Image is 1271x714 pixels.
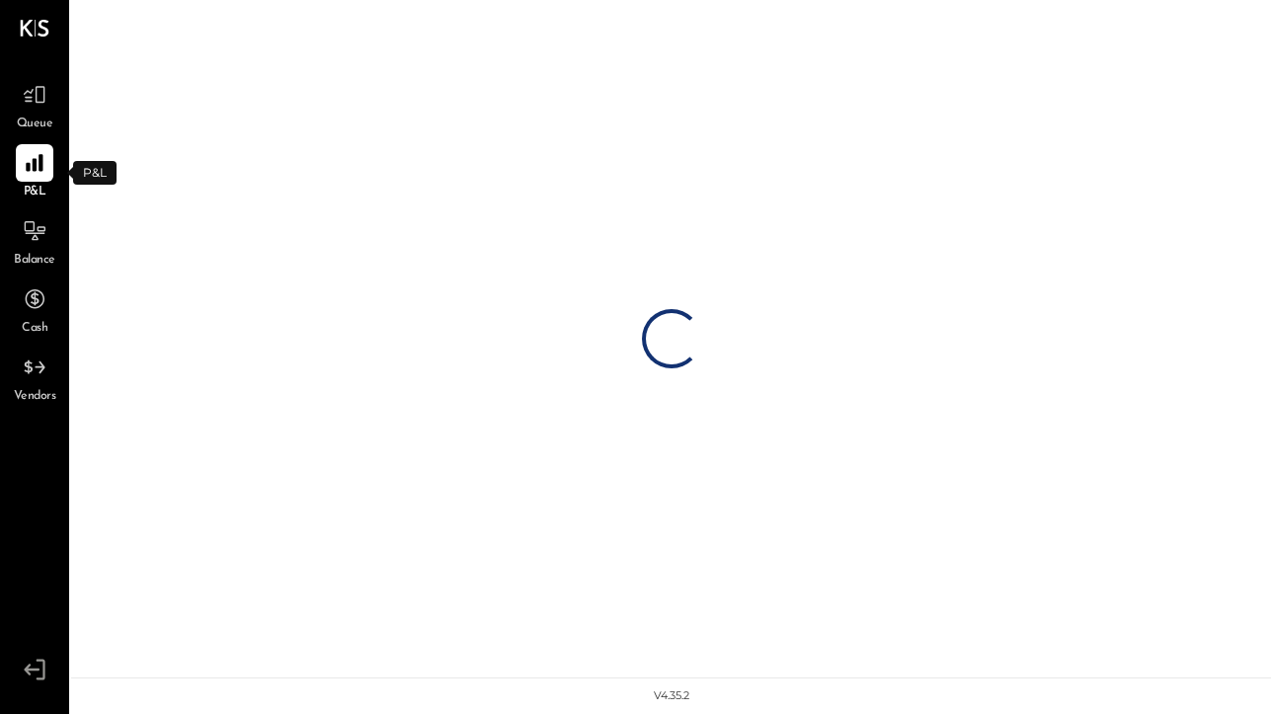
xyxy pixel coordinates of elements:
span: Queue [17,116,53,133]
a: Cash [1,280,68,338]
a: P&L [1,144,68,201]
a: Vendors [1,349,68,406]
div: P&L [73,161,117,185]
a: Queue [1,76,68,133]
span: Cash [22,320,47,338]
a: Balance [1,212,68,270]
span: P&L [24,184,46,201]
div: v 4.35.2 [654,688,689,704]
span: Vendors [14,388,56,406]
span: Balance [14,252,55,270]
